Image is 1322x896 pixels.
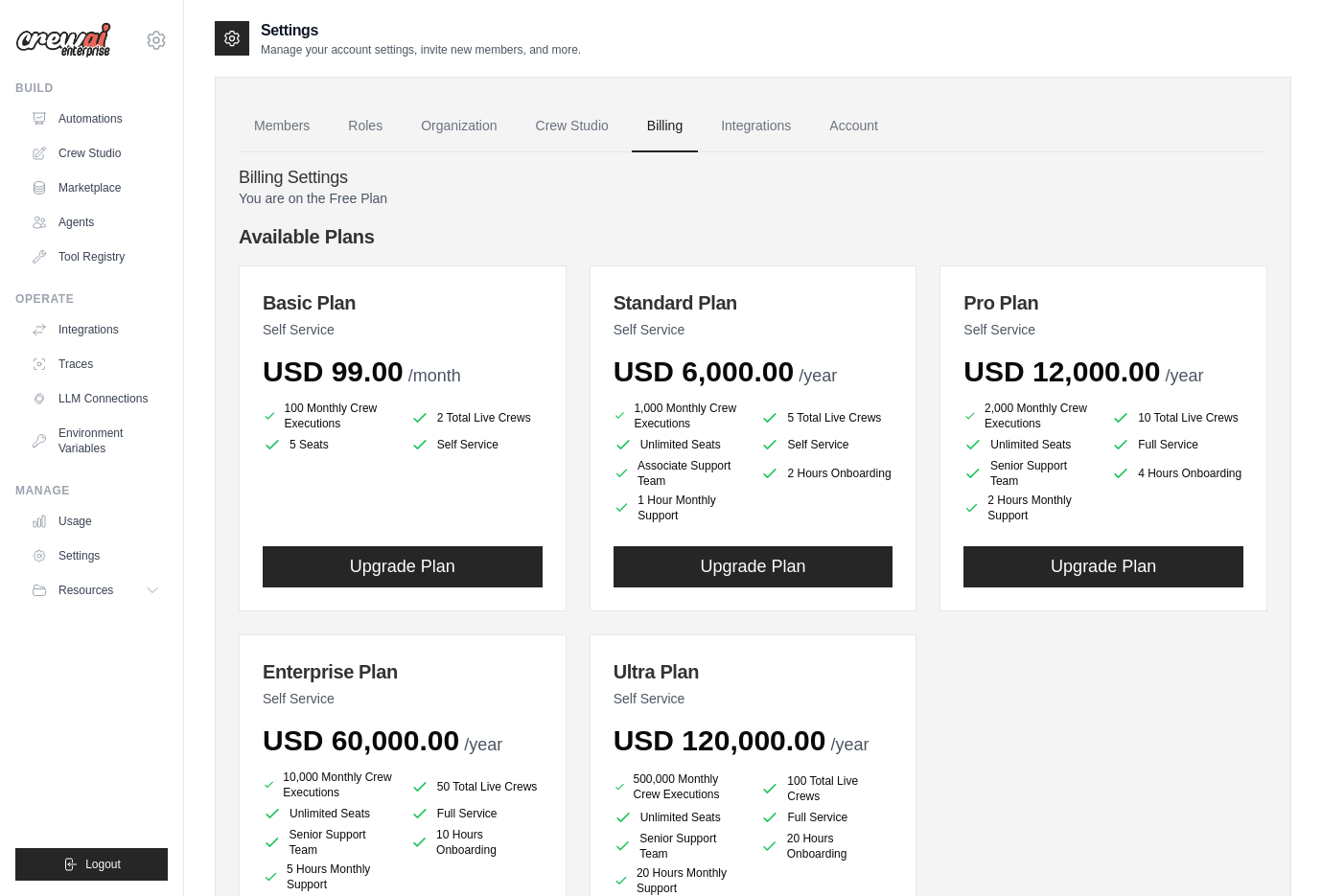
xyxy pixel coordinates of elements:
[614,356,794,387] span: USD 6,000.00
[760,808,893,827] li: Full Service
[799,366,837,385] span: /year
[263,289,543,316] h3: Basic Plan
[15,80,168,96] div: Build
[963,356,1160,387] span: USD 12,000.00
[614,865,746,896] li: 20 Hours Monthly Support
[239,189,1267,208] p: You are on the Free Plan
[963,401,1096,431] li: 2,000 Monthly Crew Executions
[410,827,543,858] li: 10 Hours Onboarding
[963,435,1096,454] li: Unlimited Seats
[614,658,893,685] h3: Ultra Plan
[963,458,1096,489] li: Senior Support Team
[963,320,1243,339] p: Self Service
[263,862,395,892] li: 5 Hours Monthly Support
[410,435,543,454] li: Self Service
[1111,458,1243,489] li: 4 Hours Onboarding
[408,366,461,385] span: /month
[23,207,168,238] a: Agents
[23,172,168,203] a: Marketplace
[614,493,746,523] li: 1 Hour Monthly Support
[15,22,111,58] img: Logo
[15,848,168,881] button: Logout
[23,418,168,464] a: Environment Variables
[614,808,746,827] li: Unlimited Seats
[23,138,168,169] a: Crew Studio
[963,493,1096,523] li: 2 Hours Monthly Support
[263,320,543,339] p: Self Service
[239,223,1267,250] h4: Available Plans
[963,289,1243,316] h3: Pro Plan
[23,241,168,272] a: Tool Registry
[263,770,395,800] li: 10,000 Monthly Crew Executions
[23,349,168,379] a: Traces
[614,770,746,804] li: 500,000 Monthly Crew Executions
[263,804,395,823] li: Unlimited Seats
[263,401,395,431] li: 100 Monthly Crew Executions
[239,168,1267,189] h4: Billing Settings
[632,101,698,152] a: Billing
[406,101,512,152] a: Organization
[410,404,543,431] li: 2 Total Live Crews
[1165,366,1203,385] span: /year
[263,356,404,387] span: USD 99.00
[263,689,543,708] p: Self Service
[85,857,121,872] span: Logout
[614,831,746,862] li: Senior Support Team
[464,735,502,754] span: /year
[23,314,168,345] a: Integrations
[410,804,543,823] li: Full Service
[614,546,893,587] button: Upgrade Plan
[614,401,746,431] li: 1,000 Monthly Crew Executions
[15,291,168,307] div: Operate
[58,583,113,598] span: Resources
[239,101,325,152] a: Members
[614,320,893,339] p: Self Service
[614,458,746,489] li: Associate Support Team
[760,404,893,431] li: 5 Total Live Crews
[760,458,893,489] li: 2 Hours Onboarding
[614,435,746,454] li: Unlimited Seats
[614,724,826,756] span: USD 120,000.00
[614,289,893,316] h3: Standard Plan
[263,546,543,587] button: Upgrade Plan
[263,658,543,685] h3: Enterprise Plan
[263,435,395,454] li: 5 Seats
[521,101,624,152] a: Crew Studio
[23,103,168,134] a: Automations
[814,101,893,152] a: Account
[263,724,459,756] span: USD 60,000.00
[23,383,168,414] a: LLM Connections
[706,101,806,152] a: Integrations
[410,773,543,800] li: 50 Total Live Crews
[614,689,893,708] p: Self Service
[23,575,168,606] button: Resources
[263,827,395,858] li: Senior Support Team
[15,483,168,498] div: Manage
[1111,404,1243,431] li: 10 Total Live Crews
[831,735,870,754] span: /year
[23,540,168,571] a: Settings
[261,42,581,57] p: Manage your account settings, invite new members, and more.
[1111,435,1243,454] li: Full Service
[333,101,398,152] a: Roles
[23,506,168,537] a: Usage
[760,831,893,862] li: 20 Hours Onboarding
[261,19,581,42] h2: Settings
[760,435,893,454] li: Self Service
[760,773,893,804] li: 100 Total Live Crews
[963,546,1243,587] button: Upgrade Plan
